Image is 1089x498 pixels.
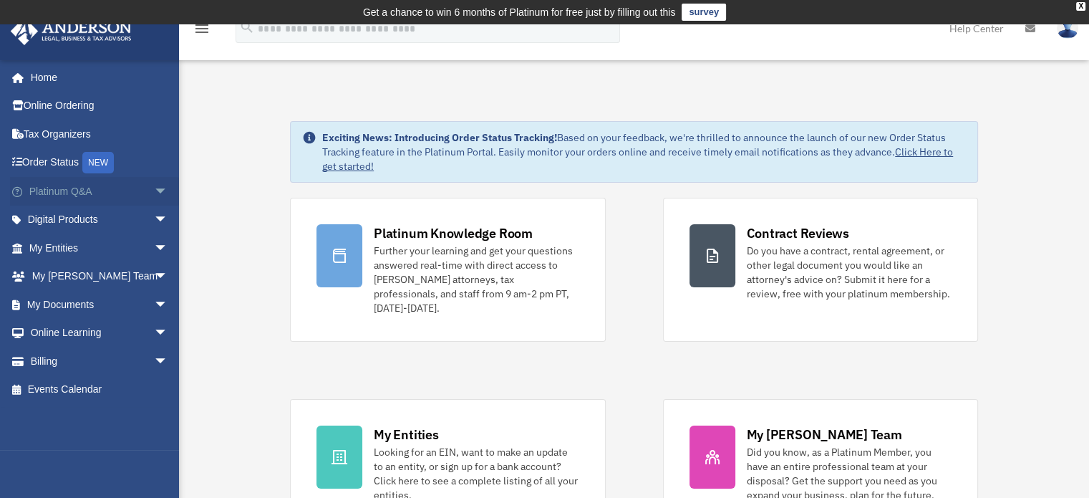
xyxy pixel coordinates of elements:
a: Digital Productsarrow_drop_down [10,206,190,234]
a: My [PERSON_NAME] Teamarrow_drop_down [10,262,190,291]
strong: Exciting News: Introducing Order Status Tracking! [322,131,557,144]
span: arrow_drop_down [154,262,183,292]
span: arrow_drop_down [154,234,183,263]
a: Online Learningarrow_drop_down [10,319,190,348]
div: Contract Reviews [747,224,849,242]
span: arrow_drop_down [154,319,183,348]
div: close [1076,2,1085,11]
img: Anderson Advisors Platinum Portal [6,17,136,45]
i: menu [193,20,210,37]
a: Platinum Q&Aarrow_drop_down [10,177,190,206]
a: Click Here to get started! [322,145,953,173]
div: Based on your feedback, we're thrilled to announce the launch of our new Order Status Tracking fe... [322,130,966,173]
a: Billingarrow_drop_down [10,347,190,375]
div: Further your learning and get your questions answered real-time with direct access to [PERSON_NAM... [374,244,579,315]
div: Do you have a contract, rental agreement, or other legal document you would like an attorney's ad... [747,244,952,301]
div: NEW [82,152,114,173]
a: menu [193,25,210,37]
a: survey [682,4,726,21]
span: arrow_drop_down [154,347,183,376]
a: Contract Reviews Do you have a contract, rental agreement, or other legal document you would like... [663,198,978,342]
a: Tax Organizers [10,120,190,148]
a: Order StatusNEW [10,148,190,178]
img: User Pic [1057,18,1078,39]
a: Online Ordering [10,92,190,120]
div: My Entities [374,426,438,444]
div: My [PERSON_NAME] Team [747,426,902,444]
a: My Documentsarrow_drop_down [10,290,190,319]
span: arrow_drop_down [154,290,183,320]
div: Get a chance to win 6 months of Platinum for free just by filling out this [363,4,676,21]
span: arrow_drop_down [154,206,183,235]
span: arrow_drop_down [154,177,183,206]
div: Platinum Knowledge Room [374,224,533,242]
a: My Entitiesarrow_drop_down [10,234,190,262]
i: search [239,19,255,35]
a: Platinum Knowledge Room Further your learning and get your questions answered real-time with dire... [290,198,605,342]
a: Events Calendar [10,375,190,404]
a: Home [10,63,183,92]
